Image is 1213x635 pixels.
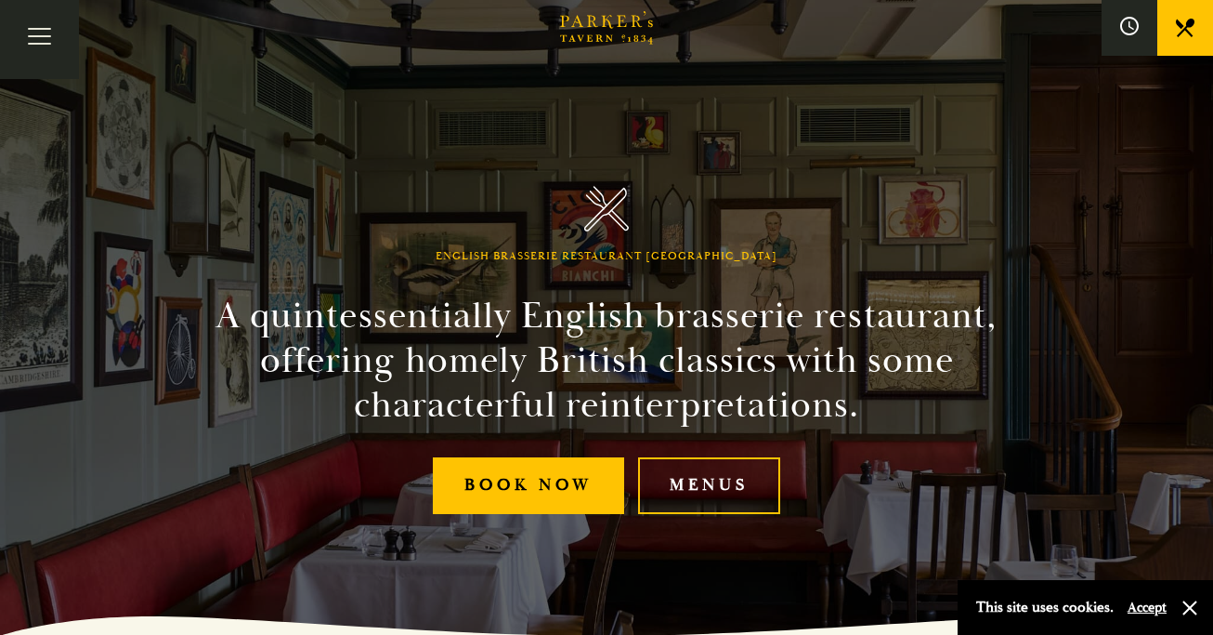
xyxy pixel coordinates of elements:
[1180,599,1199,617] button: Close and accept
[436,250,777,263] h1: English Brasserie Restaurant [GEOGRAPHIC_DATA]
[1128,599,1167,616] button: Accept
[584,186,630,232] img: Parker's Tavern Brasserie Cambridge
[976,594,1114,621] p: This site uses cookies.
[638,457,780,514] a: Menus
[183,294,1030,428] h2: A quintessentially English brasserie restaurant, offering homely British classics with some chara...
[433,457,624,514] a: Book Now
